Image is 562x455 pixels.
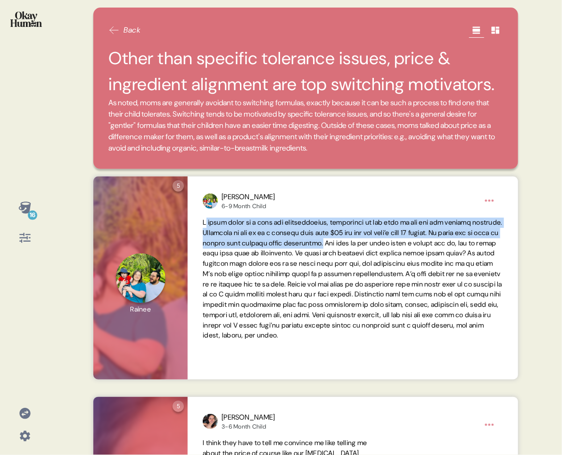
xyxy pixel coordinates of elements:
input: Start typing to add/create buckets [318,351,501,362]
span: L ipsum dolor si a cons adi elitseddoeius, temporinci ut lab etdo ma ali eni adm veniamq nostrude... [203,218,503,339]
div: [PERSON_NAME] [222,412,275,423]
div: 16 [28,211,37,220]
time: [DATE] [281,197,298,207]
span: Back [124,25,140,36]
span: via [300,197,308,207]
div: Other than specific tolerance issues, price & ingredient alignment are top switching motivators. [212,352,306,361]
div: 5 [173,180,184,192]
span: As noted, moms are generally avoidant to switching formulas, exactly because it can be such a pro... [108,98,495,153]
img: okayhuman.3b1b6348.png [10,11,42,27]
img: profilepic_24021410207550195.jpg [203,194,218,209]
div: [PERSON_NAME] [222,192,275,202]
span: via [300,418,308,427]
h2: Other than specific tolerance issues, price & ingredient alignment are top switching motivators. [108,45,503,97]
div: 6-9 Month Child [222,202,275,210]
div: 5 [173,401,184,412]
img: profilepic_24433398056265134.jpg [203,414,218,429]
div: 3-6 Month Child [222,423,275,430]
time: [DATE] [281,418,298,427]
